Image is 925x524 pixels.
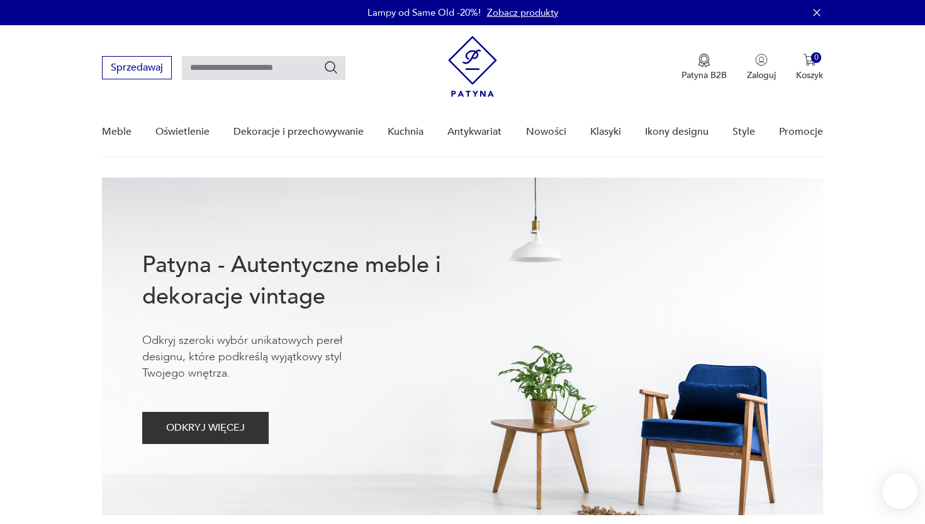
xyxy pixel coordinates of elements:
[447,108,502,156] a: Antykwariat
[747,69,776,81] p: Zaloguj
[732,108,755,156] a: Style
[526,108,566,156] a: Nowości
[811,52,822,63] div: 0
[796,54,823,81] button: 0Koszyk
[142,424,269,433] a: ODKRYJ WIĘCEJ
[681,69,727,81] p: Patyna B2B
[142,249,482,312] h1: Patyna - Autentyczne meble i dekoracje vintage
[448,36,497,97] img: Patyna - sklep z meblami i dekoracjami vintage
[698,54,710,67] img: Ikona medalu
[796,69,823,81] p: Koszyk
[681,54,727,81] a: Ikona medaluPatyna B2B
[367,6,481,19] p: Lampy od Same Old -20%!
[804,54,816,66] img: Ikona koszyka
[590,108,621,156] a: Klasyki
[233,108,364,156] a: Dekoracje i przechowywanie
[388,108,423,156] a: Kuchnia
[102,64,172,73] a: Sprzedawaj
[323,60,339,75] button: Szukaj
[681,54,727,81] button: Patyna B2B
[155,108,210,156] a: Oświetlenie
[142,412,269,444] button: ODKRYJ WIĘCEJ
[645,108,709,156] a: Ikony designu
[142,333,381,382] p: Odkryj szeroki wybór unikatowych pereł designu, które podkreślą wyjątkowy styl Twojego wnętrza.
[102,108,132,156] a: Meble
[755,54,768,66] img: Ikonka użytkownika
[882,474,917,509] iframe: Smartsupp widget button
[487,6,558,19] a: Zobacz produkty
[779,108,823,156] a: Promocje
[747,54,776,81] button: Zaloguj
[102,56,172,79] button: Sprzedawaj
